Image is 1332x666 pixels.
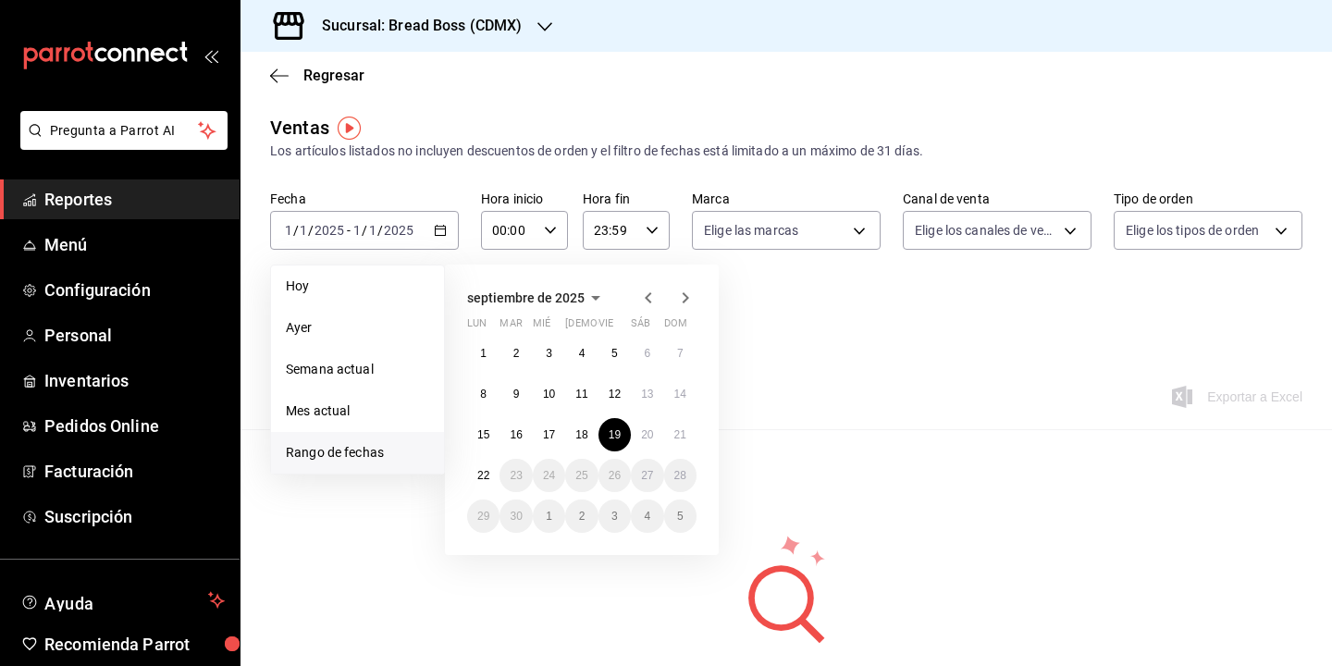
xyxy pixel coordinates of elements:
abbr: jueves [565,317,674,337]
label: Canal de venta [903,192,1091,205]
input: ---- [314,223,345,238]
abbr: 28 de septiembre de 2025 [674,469,686,482]
span: Elige los tipos de orden [1126,221,1259,240]
span: Pedidos Online [44,413,225,438]
button: Pregunta a Parrot AI [20,111,228,150]
span: Personal [44,323,225,348]
abbr: 11 de septiembre de 2025 [575,388,587,401]
abbr: 3 de septiembre de 2025 [546,347,552,360]
span: / [362,223,367,238]
abbr: viernes [598,317,613,337]
input: ---- [383,223,414,238]
button: 21 de septiembre de 2025 [664,418,697,451]
span: Semana actual [286,360,429,379]
input: -- [352,223,362,238]
button: 20 de septiembre de 2025 [631,418,663,451]
button: 25 de septiembre de 2025 [565,459,598,492]
abbr: 1 de septiembre de 2025 [480,347,487,360]
span: / [377,223,383,238]
span: Rango de fechas [286,443,429,462]
button: 10 de septiembre de 2025 [533,377,565,411]
abbr: 2 de octubre de 2025 [579,510,586,523]
abbr: sábado [631,317,650,337]
button: 8 de septiembre de 2025 [467,377,499,411]
input: -- [368,223,377,238]
span: Hoy [286,277,429,296]
span: septiembre de 2025 [467,290,585,305]
abbr: 23 de septiembre de 2025 [510,469,522,482]
abbr: 22 de septiembre de 2025 [477,469,489,482]
abbr: 10 de septiembre de 2025 [543,388,555,401]
span: / [308,223,314,238]
input: -- [299,223,308,238]
span: Facturación [44,459,225,484]
button: 27 de septiembre de 2025 [631,459,663,492]
abbr: 17 de septiembre de 2025 [543,428,555,441]
span: Elige las marcas [704,221,798,240]
button: 4 de septiembre de 2025 [565,337,598,370]
abbr: 9 de septiembre de 2025 [513,388,520,401]
button: 19 de septiembre de 2025 [598,418,631,451]
button: 30 de septiembre de 2025 [499,499,532,533]
abbr: martes [499,317,522,337]
span: / [293,223,299,238]
label: Fecha [270,192,459,205]
button: 2 de octubre de 2025 [565,499,598,533]
button: 16 de septiembre de 2025 [499,418,532,451]
abbr: 8 de septiembre de 2025 [480,388,487,401]
abbr: 20 de septiembre de 2025 [641,428,653,441]
span: Recomienda Parrot [44,632,225,657]
abbr: 18 de septiembre de 2025 [575,428,587,441]
abbr: 2 de septiembre de 2025 [513,347,520,360]
div: Los artículos listados no incluyen descuentos de orden y el filtro de fechas está limitado a un m... [270,142,1302,161]
abbr: domingo [664,317,687,337]
abbr: 3 de octubre de 2025 [611,510,618,523]
button: 1 de septiembre de 2025 [467,337,499,370]
label: Hora inicio [481,192,568,205]
span: Suscripción [44,504,225,529]
abbr: 21 de septiembre de 2025 [674,428,686,441]
span: - [347,223,351,238]
span: Mes actual [286,401,429,421]
abbr: 25 de septiembre de 2025 [575,469,587,482]
button: 17 de septiembre de 2025 [533,418,565,451]
a: Pregunta a Parrot AI [13,134,228,154]
abbr: 30 de septiembre de 2025 [510,510,522,523]
button: 11 de septiembre de 2025 [565,377,598,411]
abbr: 4 de septiembre de 2025 [579,347,586,360]
abbr: 4 de octubre de 2025 [644,510,650,523]
input: -- [284,223,293,238]
abbr: 1 de octubre de 2025 [546,510,552,523]
abbr: 14 de septiembre de 2025 [674,388,686,401]
button: 4 de octubre de 2025 [631,499,663,533]
abbr: 15 de septiembre de 2025 [477,428,489,441]
button: 29 de septiembre de 2025 [467,499,499,533]
button: Tooltip marker [338,117,361,140]
button: 9 de septiembre de 2025 [499,377,532,411]
span: Ayuda [44,589,201,611]
button: 14 de septiembre de 2025 [664,377,697,411]
button: 26 de septiembre de 2025 [598,459,631,492]
button: 1 de octubre de 2025 [533,499,565,533]
abbr: 24 de septiembre de 2025 [543,469,555,482]
span: Menú [44,232,225,257]
abbr: 12 de septiembre de 2025 [609,388,621,401]
abbr: 5 de octubre de 2025 [677,510,684,523]
button: 15 de septiembre de 2025 [467,418,499,451]
button: 12 de septiembre de 2025 [598,377,631,411]
button: septiembre de 2025 [467,287,607,309]
abbr: 29 de septiembre de 2025 [477,510,489,523]
abbr: 5 de septiembre de 2025 [611,347,618,360]
span: Inventarios [44,368,225,393]
span: Configuración [44,277,225,302]
button: 18 de septiembre de 2025 [565,418,598,451]
button: 24 de septiembre de 2025 [533,459,565,492]
button: 5 de septiembre de 2025 [598,337,631,370]
button: Regresar [270,67,364,84]
span: Elige los canales de venta [915,221,1057,240]
abbr: 16 de septiembre de 2025 [510,428,522,441]
label: Hora fin [583,192,670,205]
span: Pregunta a Parrot AI [50,121,199,141]
span: Reportes [44,187,225,212]
abbr: 26 de septiembre de 2025 [609,469,621,482]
